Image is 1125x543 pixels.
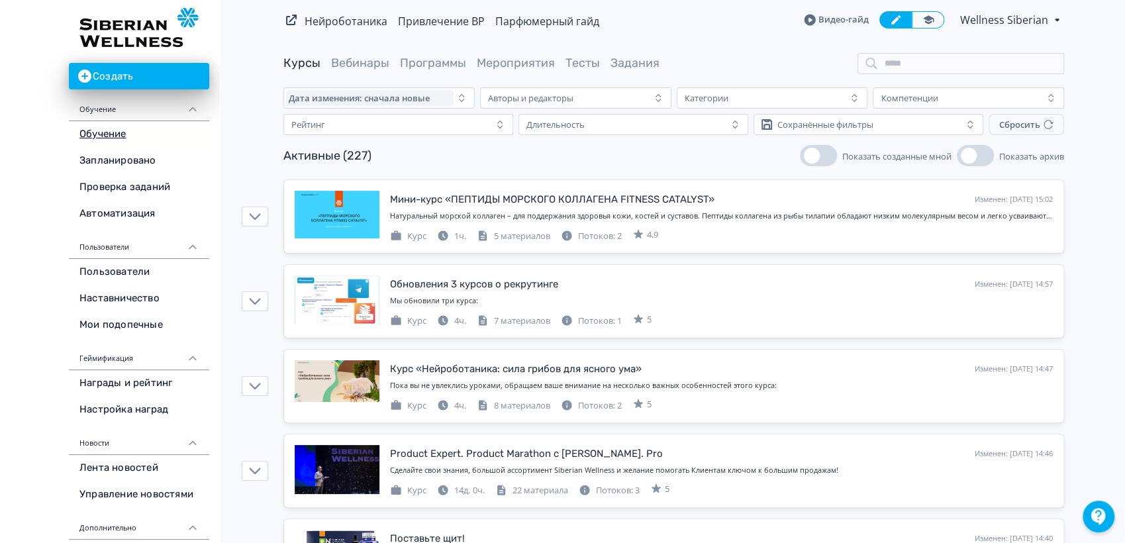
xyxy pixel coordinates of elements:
[975,279,1053,290] div: Изменен: [DATE] 14:57
[842,150,952,162] span: Показать созданные мной
[873,87,1064,109] button: Компетенции
[69,201,209,227] a: Автоматизация
[579,484,640,497] div: Потоков: 3
[777,119,873,130] div: Сохранённые фильтры
[69,370,209,397] a: Награды и рейтинг
[665,483,669,496] span: 5
[69,397,209,423] a: Настройка наград
[975,364,1053,375] div: Изменен: [DATE] 14:47
[912,11,944,28] a: Переключиться в режим ученика
[390,192,714,207] div: Мини-курс «ПЕПТИДЫ МОРСКОГО КОЛЛАГЕНА FITNESS CATALYST»
[804,13,869,26] a: Видео-гайд
[473,484,485,496] span: 0ч.
[565,56,600,70] a: Тесты
[989,114,1064,135] button: Сбросить
[488,93,573,103] div: Авторы и редакторы
[390,380,1053,391] div: Пока вы не увлеклись уроками, обращаем ваше внимание на несколько важных особенностей этого курса:
[960,12,1050,28] span: Wellness Siberian
[390,399,426,413] div: Курс
[69,259,209,285] a: Пользователи
[69,508,209,540] div: Дополнительно
[647,313,652,326] span: 5
[390,484,426,497] div: Курс
[526,119,585,130] div: Длительность
[477,399,550,413] div: 8 материалов
[495,14,599,28] a: Парфюмерный гайд
[69,312,209,338] a: Мои подопечные
[518,114,748,135] button: Длительность
[477,230,550,243] div: 5 материалов
[477,315,550,328] div: 7 материалов
[390,362,642,377] div: Курс «Нейроботаника: сила грибов для ясного ума»
[561,230,622,243] div: Потоков: 2
[495,484,568,497] div: 22 материала
[390,315,426,328] div: Курс
[390,446,663,462] div: Product Expert. Product Marathon с Юрием Гичевым. Pro
[477,56,555,70] a: Мероприятия
[69,455,209,481] a: Лента новостей
[561,315,622,328] div: Потоков: 1
[69,89,209,121] div: Обучение
[975,448,1053,460] div: Изменен: [DATE] 14:46
[69,63,209,89] button: Создать
[454,484,470,496] span: 14д.
[69,121,209,148] a: Обучение
[283,114,513,135] button: Рейтинг
[390,230,426,243] div: Курс
[454,230,466,242] span: 1ч.
[305,14,387,28] a: Нейроботаника
[647,228,658,242] span: 4.9
[283,87,475,109] button: Дата изменения: сначала новые
[754,114,983,135] button: Сохранённые фильтры
[69,174,209,201] a: Проверка заданий
[390,465,1053,476] div: Сделайте свои знания, большой ассортимент Siberian Wellness и желание помогать Клиентам ключом к ...
[390,295,1053,307] div: Мы обновили три курса:
[677,87,868,109] button: Категории
[999,150,1064,162] span: Показать архив
[398,14,485,28] a: Привлечение ВР
[454,315,466,326] span: 4ч.
[611,56,660,70] a: Задания
[390,277,558,292] div: Обновления 3 курсов о рекрутинге
[975,194,1053,205] div: Изменен: [DATE] 15:02
[289,93,430,103] span: Дата изменения: сначала новые
[69,148,209,174] a: Запланировано
[283,147,371,165] div: Активные (227)
[390,211,1053,222] div: Натуральный морской коллаген – для поддержания здоровья кожи, костей и суставов. Пептиды коллаген...
[331,56,389,70] a: Вебинары
[69,423,209,455] div: Новости
[561,399,622,413] div: Потоков: 2
[69,285,209,312] a: Наставничество
[283,56,320,70] a: Курсы
[685,93,728,103] div: Категории
[647,398,652,411] span: 5
[69,481,209,508] a: Управление новостями
[881,93,938,103] div: Компетенции
[69,338,209,370] div: Геймификация
[480,87,671,109] button: Авторы и редакторы
[69,227,209,259] div: Пользователи
[291,119,325,130] div: Рейтинг
[400,56,466,70] a: Программы
[79,8,199,47] img: https://files.teachbase.ru/system/account/110/logo/medium-aea95fe87fb44a4c112e26cf2643cc70.png
[454,399,466,411] span: 4ч.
